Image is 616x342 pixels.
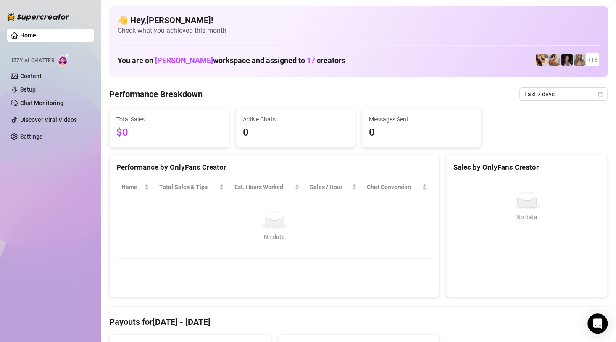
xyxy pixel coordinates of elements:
span: [PERSON_NAME] [155,56,213,65]
span: Messages Sent [369,115,474,124]
div: Open Intercom Messenger [587,313,608,334]
span: Check what you achieved this month [118,26,599,35]
h1: You are on workspace and assigned to creators [118,56,345,65]
img: AI Chatter [58,53,71,66]
span: Total Sales [116,115,222,124]
span: Izzy AI Chatter [12,57,54,65]
th: Total Sales & Tips [154,179,229,195]
th: Name [116,179,154,195]
h4: Performance Breakdown [109,88,203,100]
span: + 13 [587,55,598,64]
div: Performance by OnlyFans Creator [116,162,432,173]
h4: 👋 Hey, [PERSON_NAME] ! [118,14,599,26]
span: Chat Conversion [367,182,420,192]
span: 17 [307,56,315,65]
a: Discover Viral Videos [20,116,77,123]
th: Sales / Hour [305,179,362,195]
img: Kayla (@kaylathaylababy) [548,54,560,66]
a: Chat Monitoring [20,100,63,106]
h4: Payouts for [DATE] - [DATE] [109,316,608,328]
a: Settings [20,133,42,140]
div: Est. Hours Worked [234,182,293,192]
img: Avry (@avryjennerfree) [536,54,548,66]
img: logo-BBDzfeDw.svg [7,13,70,21]
a: Content [20,73,42,79]
span: Last 7 days [524,88,603,100]
span: Name [121,182,142,192]
span: Active Chats [243,115,348,124]
th: Chat Conversion [362,179,432,195]
span: $0 [116,125,222,141]
span: 0 [369,125,474,141]
span: Sales / Hour [310,182,350,192]
a: Setup [20,86,36,93]
div: No data [456,213,597,222]
span: calendar [598,92,603,97]
a: Home [20,32,36,39]
div: No data [125,232,424,242]
span: Total Sales & Tips [159,182,218,192]
div: Sales by OnlyFans Creator [453,162,600,173]
img: Baby (@babyyyybellaa) [561,54,573,66]
span: 0 [243,125,348,141]
img: Kenzie (@dmaxkenz) [574,54,585,66]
